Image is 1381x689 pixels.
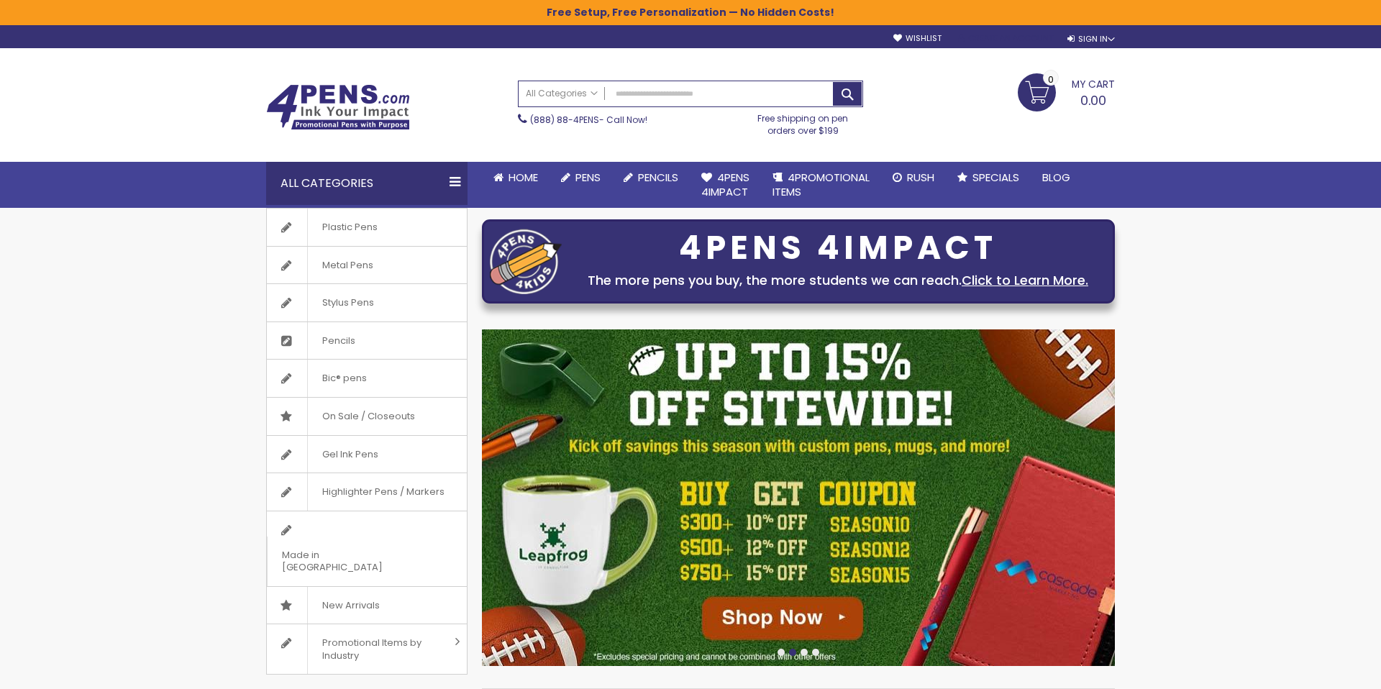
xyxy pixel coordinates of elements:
span: Promotional Items by Industry [307,624,450,674]
a: Stylus Pens [267,284,467,321]
span: Pens [575,170,601,185]
span: 0.00 [1080,91,1106,109]
a: Blog [1031,162,1082,193]
a: Bic® pens [267,360,467,397]
a: Click to Learn More. [962,271,1088,289]
a: On Sale / Closeouts [267,398,467,435]
span: Highlighter Pens / Markers [307,473,459,511]
span: 4Pens 4impact [701,170,749,199]
span: 4PROMOTIONAL ITEMS [772,170,870,199]
span: Bic® pens [307,360,381,397]
span: Stylus Pens [307,284,388,321]
span: Made in [GEOGRAPHIC_DATA] [267,537,431,586]
div: Sign In [1067,34,1115,45]
a: Pens [550,162,612,193]
a: 4Pens4impact [690,162,761,209]
a: Wishlist [893,33,942,44]
div: All Categories [266,162,468,205]
div: The more pens you buy, the more students we can reach. [569,270,1107,291]
span: Blog [1042,170,1070,185]
a: Metal Pens [267,247,467,284]
a: Made in [GEOGRAPHIC_DATA] [267,511,467,586]
span: 0 [1048,73,1054,86]
span: Plastic Pens [307,209,392,246]
span: Pencils [307,322,370,360]
a: Pencils [267,322,467,360]
a: New Arrivals [267,587,467,624]
div: 4PENS 4IMPACT [569,233,1107,263]
a: Plastic Pens [267,209,467,246]
a: 4PROMOTIONALITEMS [761,162,881,209]
a: All Categories [519,81,605,105]
span: On Sale / Closeouts [307,398,429,435]
span: Metal Pens [307,247,388,284]
a: Promotional Items by Industry [267,624,467,674]
span: New Arrivals [307,587,394,624]
a: Gel Ink Pens [267,436,467,473]
span: All Categories [526,88,598,99]
a: Pencils [612,162,690,193]
span: Gel Ink Pens [307,436,393,473]
a: Rush [881,162,946,193]
a: Home [482,162,550,193]
img: four_pen_logo.png [490,229,562,294]
span: Specials [972,170,1019,185]
a: (888) 88-4PENS [530,114,599,126]
span: - Call Now! [530,114,647,126]
span: Pencils [638,170,678,185]
span: Home [509,170,538,185]
span: Rush [907,170,934,185]
img: 4Pens Custom Pens and Promotional Products [266,84,410,130]
a: Specials [946,162,1031,193]
a: 0.00 0 [1018,73,1115,109]
a: Create an Account [958,33,1053,44]
div: Free shipping on pen orders over $199 [743,107,864,136]
a: Highlighter Pens / Markers [267,473,467,511]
